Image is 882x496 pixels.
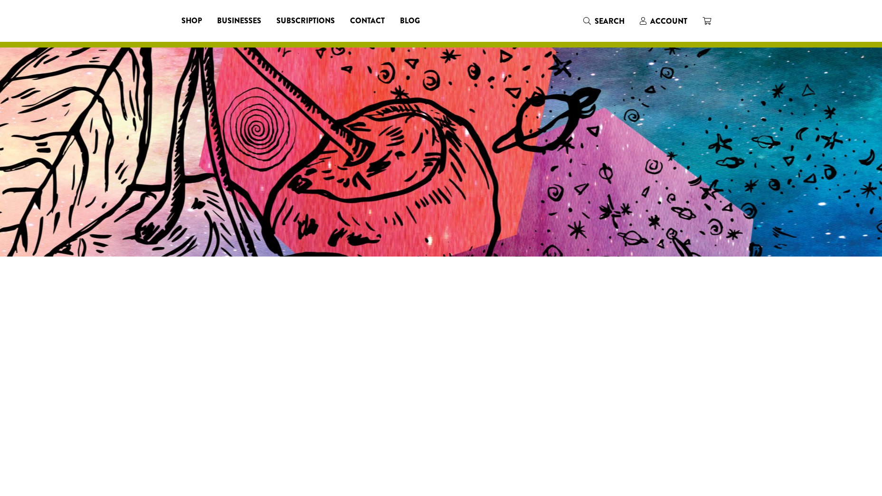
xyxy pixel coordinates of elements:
[174,13,209,29] a: Shop
[400,15,420,27] span: Blog
[276,15,335,27] span: Subscriptions
[576,13,632,29] a: Search
[217,15,261,27] span: Businesses
[350,15,385,27] span: Contact
[650,16,687,27] span: Account
[181,15,202,27] span: Shop
[595,16,625,27] span: Search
